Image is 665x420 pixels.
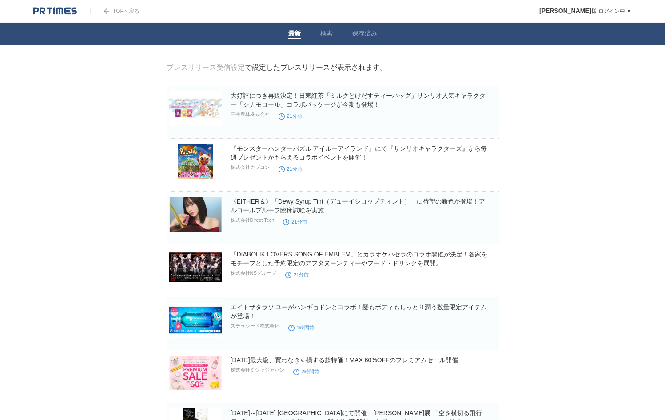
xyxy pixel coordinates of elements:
[231,304,487,320] a: エイトザタラソ ユーがハンギョドンとコラボ！髪もボディもしっとり潤う数量限定アイテムが登場！
[231,217,275,224] p: 株式会社Direct Tech
[231,367,284,373] p: 株式会社ミシャジャパン
[231,270,276,276] p: 株式会社NSグループ
[283,219,307,224] time: 21分前
[169,356,222,390] img: 2025年最大級、買わなきゃ損する超特価！MAX 60%OFFのプレミアムセール開催
[167,64,245,71] a: プレスリリース受信設定
[33,7,77,16] img: logo.png
[231,145,487,161] a: 『モンスターハンターパズル アイルーアイランド』にて『サンリオキャラクターズ』から毎週プレゼントがもらえるコラボイベントを開催！
[90,8,139,14] a: TOPへ戻る
[352,30,377,39] a: 保存済み
[279,113,302,119] time: 21分前
[169,91,222,126] img: 大好評につき再販決定！日東紅茶「ミルクとけだすティーバッグ」サンリオ人気キャラクター「シナモロール」コラボパッケージが今期も登場！
[169,303,222,337] img: エイトザタラソ ユーがハンギョドンとコラボ！髪もボディもしっとり潤う数量限定アイテムが登場！
[231,164,270,171] p: 株式会社カプコン
[231,198,485,214] a: 《EITHER＆》「Dewy Syrup Tint（デューイシロップティント）」に待望の新色が登場！アルコールプルーフ臨床試験を実施！
[169,144,222,179] img: 『モンスターハンターパズル アイルーアイランド』にて『サンリオキャラクターズ』から毎週プレゼントがもらえるコラボイベントを開催！
[539,7,591,14] span: [PERSON_NAME]
[279,166,302,172] time: 21分前
[231,323,279,329] p: ステラシード株式会社
[231,356,458,364] a: [DATE]最大級、買わなきゃ損する超特価！MAX 60%OFFのプレミアムセール開催
[293,369,319,374] time: 2時間前
[288,325,314,330] time: 1時間前
[167,63,387,72] div: で設定したプレスリリースが表示されます。
[285,272,309,277] time: 21分前
[539,8,632,14] a: [PERSON_NAME]様 ログイン中 ▼
[231,251,488,267] a: 「DIABOLIK LOVERS SONG OF EMBLEM」とカラオケパセラのコラボ開催が決定！各家をモチーフとした予約限定のアフタヌーンティーやフード・ドリンクを展開。
[320,30,333,39] a: 検索
[231,111,270,118] p: 三井農林株式会社
[104,8,109,14] img: arrow.png
[231,92,486,108] a: 大好評につき再販決定！日東紅茶「ミルクとけだすティーバッグ」サンリオ人気キャラクター「シナモロール」コラボパッケージが今期も登場！
[288,30,301,39] a: 最新
[169,250,222,284] img: 「DIABOLIK LOVERS SONG OF EMBLEM」とカラオケパセラのコラボ開催が決定！各家をモチーフとした予約限定のアフタヌーンティーやフード・ドリンクを展開。
[169,197,222,232] img: 《EITHER＆》「Dewy Syrup Tint（デューイシロップティント）」に待望の新色が登場！アルコールプルーフ臨床試験を実施！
